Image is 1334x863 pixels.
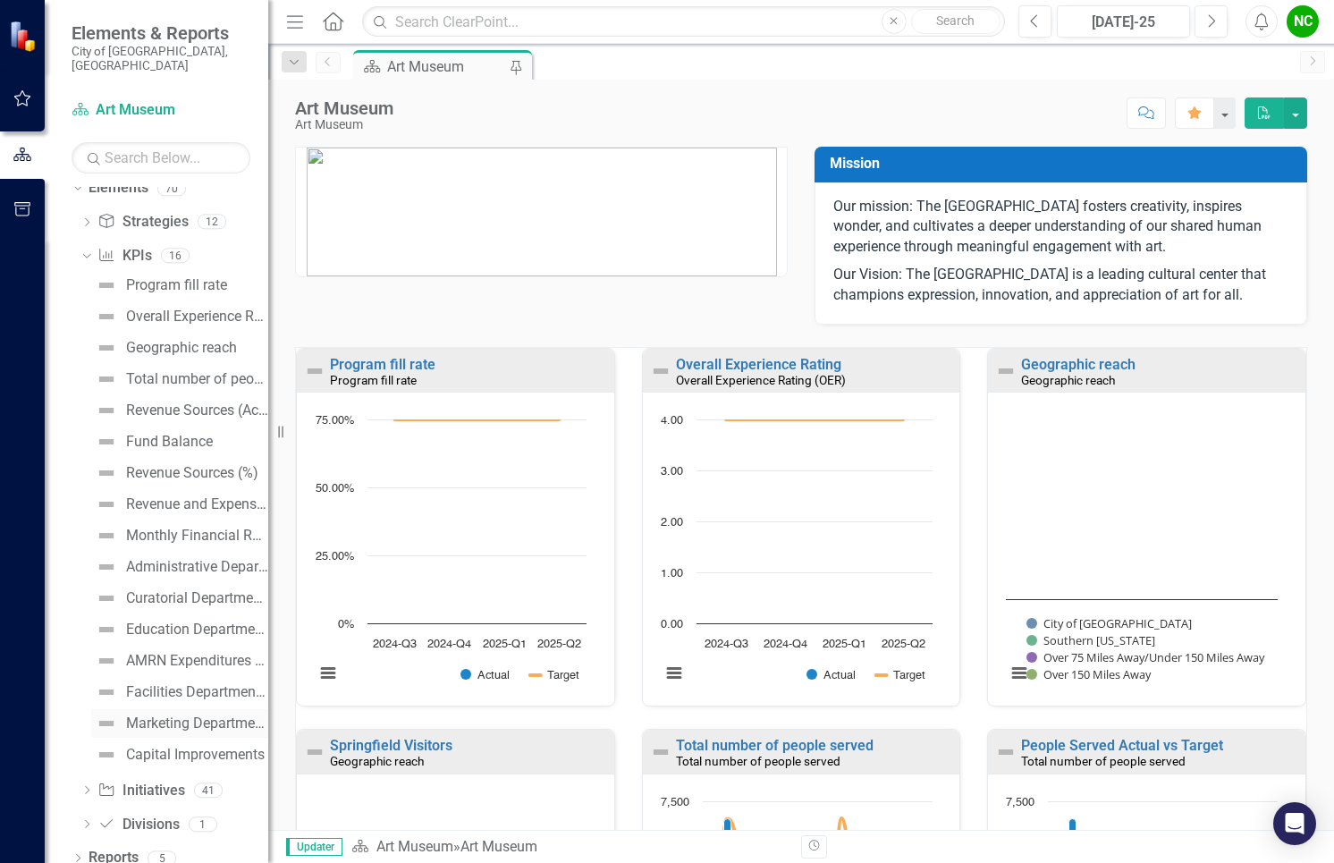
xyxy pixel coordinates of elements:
[704,639,747,650] text: 2024-Q3
[1021,373,1115,387] small: Geographic reach
[306,410,605,701] div: Chart. Highcharts interactive chart.
[91,427,213,456] a: Fund Balance
[537,639,581,650] text: 2025-Q2
[316,483,354,495] text: 50.00%
[91,740,265,769] a: Capital Improvements
[126,528,268,544] div: Monthly Financial Report
[1026,615,1137,631] button: Show City of Springfield
[91,709,268,738] a: Marketing Department Budget
[126,371,268,387] div: Total number of people served
[330,754,424,768] small: Geographic reach
[72,142,250,173] input: Search Below...
[830,156,1298,172] h3: Mission
[91,647,268,675] a: AMRN Expenditures by Fund
[91,334,237,362] a: Geographic reach
[72,100,250,121] a: Art Museum
[96,650,117,672] img: Not Defined
[650,360,671,382] img: Not Defined
[316,551,354,563] text: 25.00%
[676,754,840,768] small: Total number of people served
[96,588,117,609] img: Not Defined
[1021,737,1223,754] a: People Served Actual vs Target
[126,465,258,481] div: Revenue Sources (%)
[96,681,117,703] img: Not Defined
[126,340,237,356] div: Geographic reach
[661,466,683,478] text: 3.00
[351,837,788,858] div: »
[97,781,184,801] a: Initiatives
[530,668,579,681] button: Show Target
[97,212,188,233] a: Strategies
[330,373,417,387] small: Program fill rate
[126,496,268,512] div: Revenue and Expenses
[96,494,117,515] img: Not Defined
[1006,797,1034,808] text: 7,500
[96,400,117,421] img: Not Defined
[91,521,268,550] a: Monthly Financial Report
[661,797,689,808] text: 7,500
[126,402,268,419] div: Revenue Sources (Actual)
[911,9,1000,34] button: Search
[126,434,213,450] div: Fund Balance
[96,306,117,327] img: Not Defined
[126,684,268,700] div: Facilities Department Budget
[96,462,117,484] img: Not Defined
[662,661,687,686] button: View chart menu, Chart
[91,678,268,706] a: Facilities Department Budget
[1007,661,1032,686] button: View chart menu, Chart
[460,668,510,681] button: Show Actual
[161,249,190,264] div: 16
[72,44,250,73] small: City of [GEOGRAPHIC_DATA], [GEOGRAPHIC_DATA]
[1026,649,1271,665] button: Show Over 75 Miles Away/Under 150 Miles Away
[126,747,265,763] div: Capital Improvements
[304,360,325,382] img: Not Defined
[91,615,268,644] a: Education Department Budget
[89,178,148,199] a: Elements
[330,356,435,373] a: Program fill rate
[96,368,117,390] img: Not Defined
[1287,5,1319,38] button: NC
[91,302,268,331] a: Overall Experience Rating (OER)
[1021,356,1136,373] a: Geographic reach
[189,816,217,832] div: 1
[362,6,1005,38] input: Search ClearPoint...
[316,661,341,686] button: View chart menu, Chart
[806,668,856,681] button: Show Actual
[460,838,537,855] div: Art Museum
[876,668,925,681] button: Show Target
[833,197,1288,262] p: Our mission: The [GEOGRAPHIC_DATA] fosters creativity, inspires wonder, and cultivates a deeper u...
[1026,632,1142,648] button: Show Southern Missouri
[96,556,117,578] img: Not Defined
[91,553,268,581] a: Administrative Department Budget
[330,737,452,754] a: Springfield Visitors
[96,275,117,296] img: Not Defined
[96,713,117,734] img: Not Defined
[198,215,226,230] div: 12
[96,619,117,640] img: Not Defined
[822,639,865,650] text: 2025-Q1
[373,639,417,650] text: 2024-Q3
[126,277,227,293] div: Program fill rate
[97,815,179,835] a: Divisions
[126,653,268,669] div: AMRN Expenditures by Fund
[676,373,846,387] small: Overall Experience Rating (OER)
[997,410,1287,701] svg: Interactive chart
[387,55,505,78] div: Art Museum
[995,360,1017,382] img: Not Defined
[96,431,117,453] img: Not Defined
[295,118,393,131] div: Art Museum
[295,98,393,118] div: Art Museum
[91,365,268,393] a: Total number of people served
[97,246,151,267] a: KPIs
[661,415,683,427] text: 4.00
[194,783,223,798] div: 41
[652,410,951,701] div: Chart. Highcharts interactive chart.
[661,619,683,630] text: 0.00
[995,741,1017,763] img: Not Defined
[91,459,258,487] a: Revenue Sources (%)
[91,490,268,519] a: Revenue and Expenses
[376,838,453,855] a: Art Museum
[126,559,268,575] div: Administrative Department Budget
[72,22,250,44] span: Elements & Reports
